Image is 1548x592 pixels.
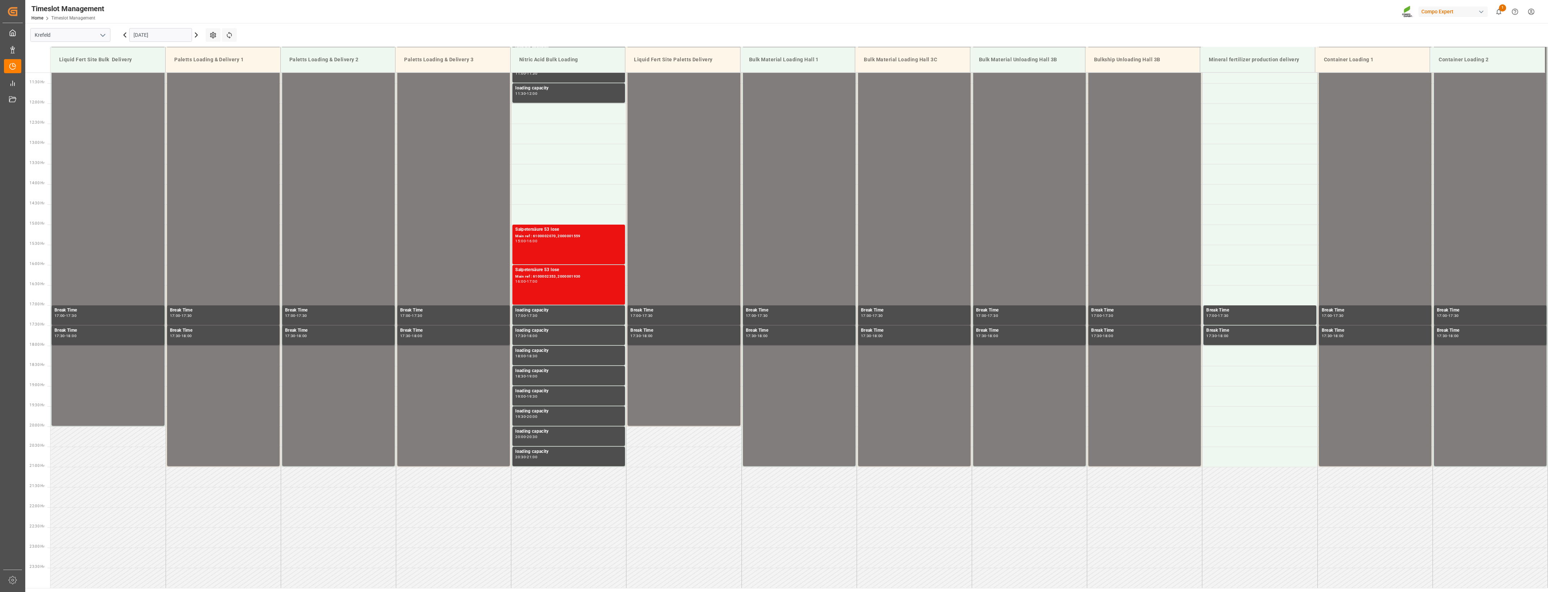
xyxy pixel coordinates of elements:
[861,327,968,334] div: Break Time
[66,334,76,337] div: 18:00
[30,403,44,407] span: 19:30 Hr
[515,239,526,243] div: 15:00
[1091,53,1194,66] div: Bulkship Unloading Hall 3B
[65,334,66,337] div: -
[527,435,537,438] div: 20:30
[30,484,44,488] span: 21:30 Hr
[56,53,159,66] div: Liquid Fert Site Bulk Delivery
[515,455,526,459] div: 20:30
[527,314,537,317] div: 17:30
[642,334,653,337] div: 18:00
[30,80,44,84] span: 11:30 Hr
[1333,314,1344,317] div: 17:30
[287,53,390,66] div: Paletts Loading & Delivery 2
[170,314,180,317] div: 17:00
[515,280,526,283] div: 16:00
[515,233,622,239] div: Main ref : 6100002070, 2000001559
[1103,314,1113,317] div: 17:30
[30,100,44,104] span: 12:00 Hr
[527,72,537,75] div: 11:30
[1448,334,1459,337] div: 18:00
[30,565,44,569] span: 23:30 Hr
[1418,6,1488,17] div: Compo Expert
[1437,327,1544,334] div: Break Time
[1447,314,1448,317] div: -
[527,455,537,459] div: 21:00
[515,428,622,435] div: loading capacity
[30,443,44,447] span: 20:30 Hr
[873,314,883,317] div: 17:30
[1218,314,1228,317] div: 17:30
[515,266,622,274] div: Salpetersäure 53 lose
[526,239,527,243] div: -
[1218,334,1228,337] div: 18:00
[30,28,110,42] input: Type to search/select
[54,314,65,317] div: 17:00
[976,307,1083,314] div: Break Time
[66,314,76,317] div: 17:30
[987,314,988,317] div: -
[515,367,622,375] div: loading capacity
[30,161,44,165] span: 13:30 Hr
[1332,334,1333,337] div: -
[1102,334,1103,337] div: -
[526,455,527,459] div: -
[1418,5,1491,18] button: Compo Expert
[31,16,43,21] a: Home
[515,307,622,314] div: loading capacity
[30,201,44,205] span: 14:30 Hr
[527,375,537,378] div: 19:00
[170,334,180,337] div: 17:30
[871,314,873,317] div: -
[527,280,537,283] div: 17:00
[515,85,622,92] div: loading capacity
[1091,307,1198,314] div: Break Time
[30,383,44,387] span: 19:00 Hr
[516,53,620,66] div: Nitric Acid Bulk Loading
[412,314,422,317] div: 17:30
[515,274,622,280] div: Main ref : 6100002353, 2000001930
[1206,53,1309,66] div: Mineral fertilizer production delivery
[527,395,537,398] div: 19:30
[1491,4,1507,20] button: show 1 new notifications
[1332,314,1333,317] div: -
[1333,334,1344,337] div: 18:00
[97,30,108,41] button: open menu
[871,334,873,337] div: -
[641,334,642,337] div: -
[642,314,653,317] div: 17:30
[30,141,44,145] span: 13:00 Hr
[30,504,44,508] span: 22:00 Hr
[30,120,44,124] span: 12:30 Hr
[757,314,768,317] div: 17:30
[170,327,277,334] div: Break Time
[988,314,998,317] div: 17:30
[526,354,527,358] div: -
[526,435,527,438] div: -
[400,327,507,334] div: Break Time
[1322,334,1332,337] div: 17:30
[527,415,537,418] div: 20:00
[54,334,65,337] div: 17:30
[30,221,44,225] span: 15:00 Hr
[1321,53,1424,66] div: Container Loading 1
[412,334,422,337] div: 18:00
[182,314,192,317] div: 17:30
[861,307,968,314] div: Break Time
[30,423,44,427] span: 20:00 Hr
[1437,314,1447,317] div: 17:00
[515,375,526,378] div: 18:30
[1437,334,1447,337] div: 17:30
[526,334,527,337] div: -
[1217,334,1218,337] div: -
[182,334,192,337] div: 18:00
[515,354,526,358] div: 18:00
[746,314,756,317] div: 17:00
[526,415,527,418] div: -
[30,363,44,367] span: 18:30 Hr
[1206,314,1217,317] div: 17:00
[976,314,987,317] div: 17:00
[630,327,737,334] div: Break Time
[285,327,392,334] div: Break Time
[515,72,526,75] div: 11:00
